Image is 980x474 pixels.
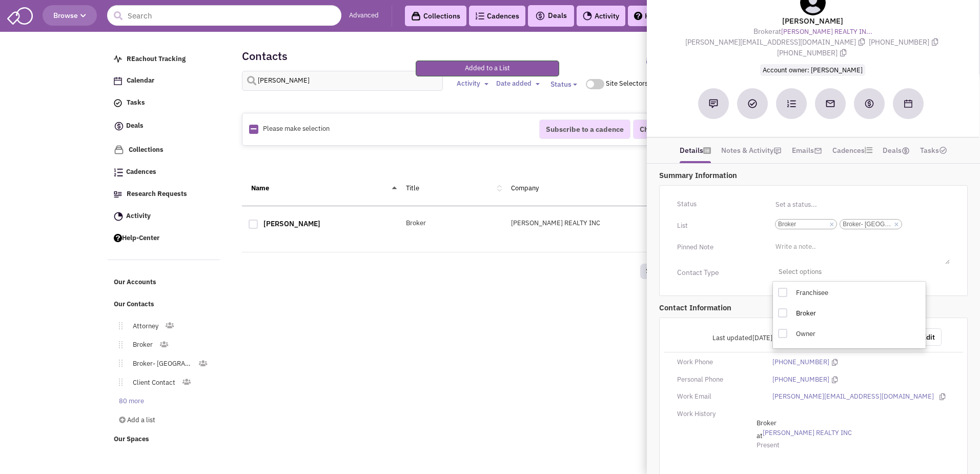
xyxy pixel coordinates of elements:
[109,430,220,449] a: Our Spaces
[457,79,480,88] span: Activity
[778,220,827,229] span: Broker
[504,219,662,228] div: [PERSON_NAME] REALTY INC
[772,392,934,402] a: [PERSON_NAME][EMAIL_ADDRESS][DOMAIN_NAME]
[583,11,592,21] img: Activity.png
[109,50,220,69] a: REachout Tracking
[109,185,220,204] a: Research Requests
[752,333,772,342] span: [DATE]
[753,27,872,36] span: at
[670,328,779,348] div: Last updated
[406,184,419,192] a: Title
[864,98,874,109] img: Create a deal
[532,9,570,23] button: Deals
[114,234,122,242] img: help.png
[127,189,187,198] span: Research Requests
[670,267,766,278] div: Contact Type
[796,288,914,298] label: Franchisee
[405,6,466,26] a: Collections
[114,341,122,348] img: Move.png
[109,229,220,248] a: Help-Center
[685,37,869,47] span: [PERSON_NAME][EMAIL_ADDRESS][DOMAIN_NAME]
[114,191,122,197] img: Research.png
[109,71,220,91] a: Calendar
[709,99,718,108] img: Add a note
[832,143,872,158] a: Cadences
[772,358,829,367] a: [PHONE_NUMBER]
[127,98,145,107] span: Tasks
[659,15,967,26] lable: [PERSON_NAME]
[411,11,421,21] img: icon-collection-lavender-black.svg
[109,140,220,160] a: Collections
[894,220,899,229] a: ×
[7,5,33,25] img: SmartAdmin
[606,79,666,89] div: Site Selectors only
[904,100,912,108] img: Schedule a Meeting
[721,143,782,158] a: Notes & Activity
[263,219,320,228] a: [PERSON_NAME]
[109,273,220,292] a: Our Accounts
[757,441,780,449] span: Present
[122,376,181,390] a: Client Contact
[122,357,198,371] a: Broker- [GEOGRAPHIC_DATA]
[107,5,341,26] input: Search
[670,409,766,419] div: Work History
[109,93,220,113] a: Tasks
[109,115,220,137] a: Deals
[109,394,150,409] a: 80 more
[748,99,757,108] img: Add a Task
[535,10,545,22] img: icon-deals.svg
[399,219,504,228] div: Broker
[628,6,691,26] a: Help-Center
[883,143,910,158] a: Deals
[114,360,122,367] img: Move.png
[242,71,443,91] input: Search contacts
[640,264,656,279] a: 1
[577,6,625,26] a: Activity
[781,27,872,37] a: [PERSON_NAME] REALTY IN...
[109,207,220,226] a: Activity
[920,143,947,158] a: Tasks
[905,219,927,229] input: ×Broker×Broker- [GEOGRAPHIC_DATA]
[680,143,711,158] a: Details
[550,80,571,89] span: Status
[126,168,156,176] span: Cadences
[53,11,86,20] span: Browse
[760,64,865,76] span: Account owner: [PERSON_NAME]
[869,37,941,47] span: [PHONE_NUMBER]
[670,239,766,255] div: Pinned Note
[915,328,942,346] button: Edit
[126,211,151,220] span: Activity
[114,77,122,85] img: Calendar.png
[114,379,122,386] img: Move.png
[772,375,829,385] a: [PHONE_NUMBER]
[127,54,186,63] span: REachout Tracking
[127,76,154,85] span: Calendar
[659,302,968,313] p: Contact Information
[773,147,782,155] img: icon-note.png
[670,375,766,385] div: Personal Phone
[114,300,154,309] span: Our Contacts
[829,220,834,229] a: ×
[493,78,543,89] button: Date added
[772,264,950,280] span: Select options
[670,358,766,367] div: Work Phone
[670,392,766,402] div: Work Email
[263,124,330,133] span: Please make selection
[535,11,567,20] span: Deals
[539,120,630,139] button: Subscribe to a cadence
[763,428,927,438] a: [PERSON_NAME] REALTY INC
[469,6,525,26] a: Cadences
[753,27,775,36] span: Broker
[454,78,492,89] button: Activity
[511,184,539,192] a: Company
[114,278,156,287] span: Our Accounts
[114,99,122,107] img: icon-tasks.png
[109,163,220,182] a: Cadences
[122,338,159,352] a: Broker
[251,184,269,192] a: Name
[475,12,484,19] img: Cadences_logo.png
[825,98,835,109] img: Send an email
[670,196,766,212] div: Status
[757,419,934,440] span: at
[129,145,164,154] span: Collections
